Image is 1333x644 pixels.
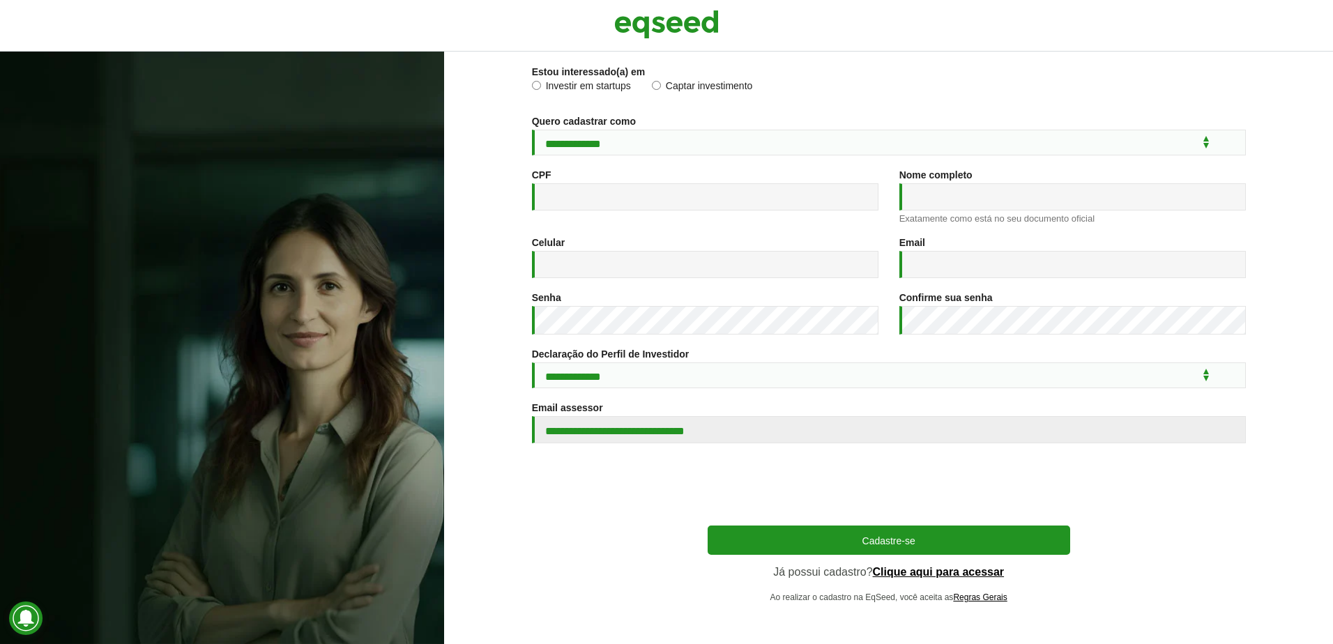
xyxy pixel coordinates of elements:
button: Cadastre-se [708,526,1070,555]
p: Já possui cadastro? [708,565,1070,578]
a: Clique aqui para acessar [873,567,1005,578]
input: Captar investimento [652,81,661,90]
label: Senha [532,293,561,302]
label: Nome completo [899,170,973,180]
label: Email [899,238,925,247]
label: Email assessor [532,403,603,413]
label: Estou interessado(a) em [532,67,646,77]
p: Ao realizar o cadastro na EqSeed, você aceita as [708,592,1070,602]
input: Investir em startups [532,81,541,90]
label: Confirme sua senha [899,293,993,302]
div: Exatamente como está no seu documento oficial [899,214,1246,223]
label: Quero cadastrar como [532,116,636,126]
label: CPF [532,170,551,180]
label: Declaração do Perfil de Investidor [532,349,690,359]
iframe: reCAPTCHA [783,457,995,512]
label: Celular [532,238,565,247]
label: Captar investimento [652,81,753,95]
a: Regras Gerais [953,593,1007,601]
label: Investir em startups [532,81,631,95]
img: EqSeed Logo [614,7,719,42]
